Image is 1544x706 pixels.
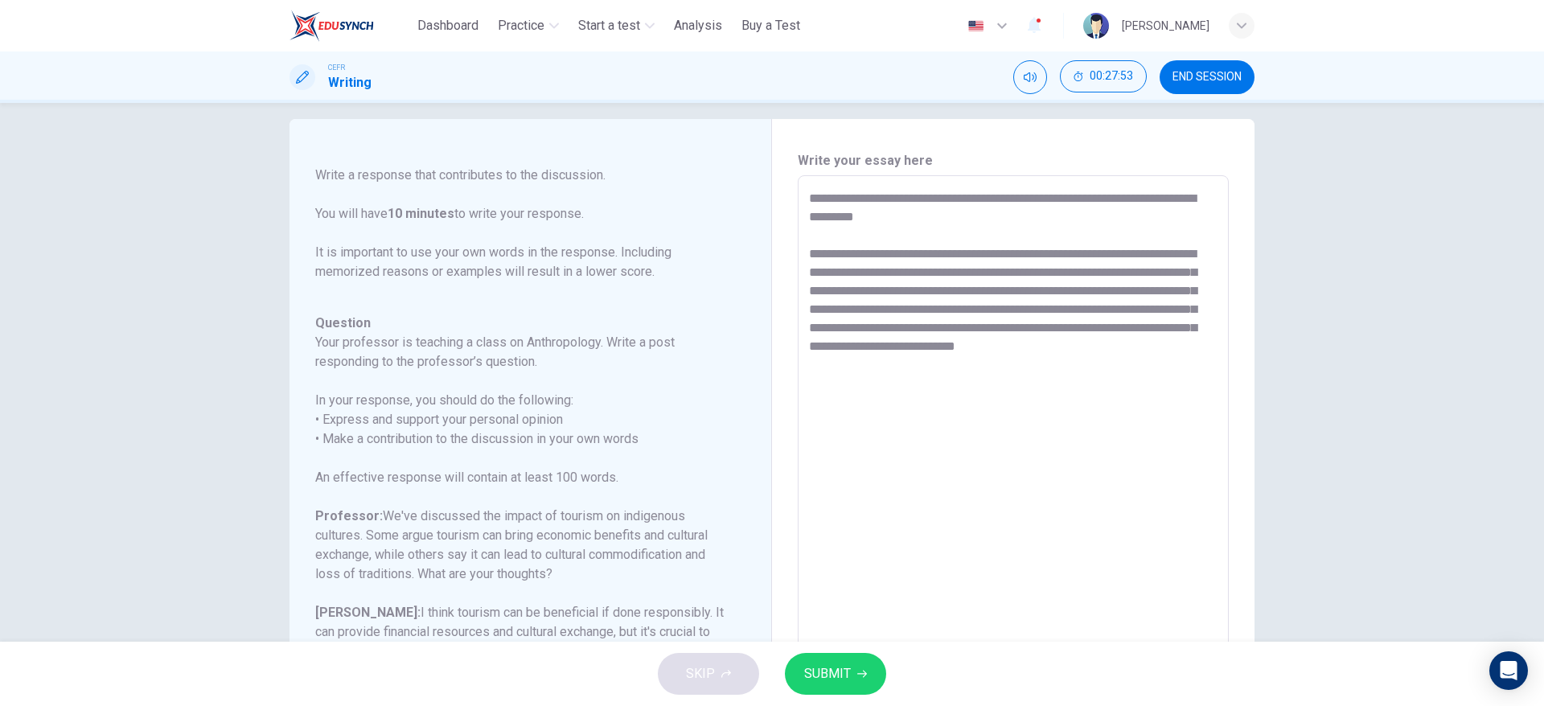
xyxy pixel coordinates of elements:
h6: An effective response will contain at least 100 words. [315,468,726,487]
span: Practice [498,16,544,35]
button: Dashboard [411,11,485,40]
button: Start a test [572,11,661,40]
span: Start a test [578,16,640,35]
div: Mute [1013,60,1047,94]
span: CEFR [328,62,345,73]
div: [PERSON_NAME] [1122,16,1209,35]
button: Buy a Test [735,11,807,40]
img: ELTC logo [289,10,374,42]
a: ELTC logo [289,10,411,42]
span: Buy a Test [741,16,800,35]
span: END SESSION [1172,71,1242,84]
div: Open Intercom Messenger [1489,651,1528,690]
h6: In your response, you should do the following: • Express and support your personal opinion • Make... [315,391,726,449]
span: Dashboard [417,16,478,35]
h6: We've discussed the impact of tourism on indigenous cultures. Some argue tourism can bring econom... [315,507,726,584]
b: Professor: [315,508,383,523]
button: END SESSION [1160,60,1254,94]
b: [PERSON_NAME]: [315,605,421,620]
button: SUBMIT [785,653,886,695]
h6: Your professor is teaching a class on Anthropology. Write a post responding to the professor’s qu... [315,333,726,371]
div: Hide [1060,60,1147,94]
h6: Question [315,314,726,333]
h6: Write your essay here [798,151,1229,170]
button: 00:27:53 [1060,60,1147,92]
img: Profile picture [1083,13,1109,39]
img: en [966,20,986,32]
button: Practice [491,11,565,40]
b: 10 minutes [388,206,454,221]
span: Analysis [674,16,722,35]
p: For this task, you will read an online discussion. A professor has posted a question about a topi... [315,69,726,281]
h6: I think tourism can be beneficial if done responsibly. It can provide financial resources and cul... [315,603,726,661]
span: 00:27:53 [1090,70,1133,83]
span: SUBMIT [804,663,851,685]
h6: Directions [315,50,726,301]
h1: Writing [328,73,372,92]
button: Analysis [667,11,729,40]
